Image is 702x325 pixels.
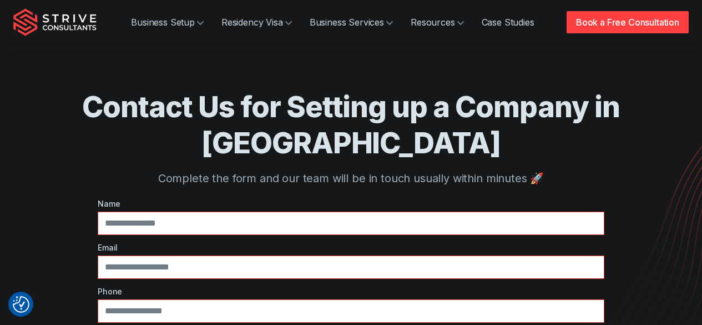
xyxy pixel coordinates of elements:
a: Business Setup [122,11,213,33]
h1: Contact Us for Setting up a Company in [GEOGRAPHIC_DATA] [13,89,689,161]
label: Email [98,242,604,253]
a: Business Services [301,11,402,33]
label: Phone [98,286,604,297]
a: Resources [402,11,473,33]
label: Name [98,198,604,209]
a: Book a Free Consultation [567,11,689,33]
a: Residency Visa [213,11,301,33]
img: Strive Consultants [13,8,97,36]
p: Complete the form and our team will be in touch usually within minutes 🚀 [13,170,689,187]
button: Consent Preferences [13,296,29,313]
a: Case Studies [473,11,543,33]
img: Revisit consent button [13,296,29,313]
